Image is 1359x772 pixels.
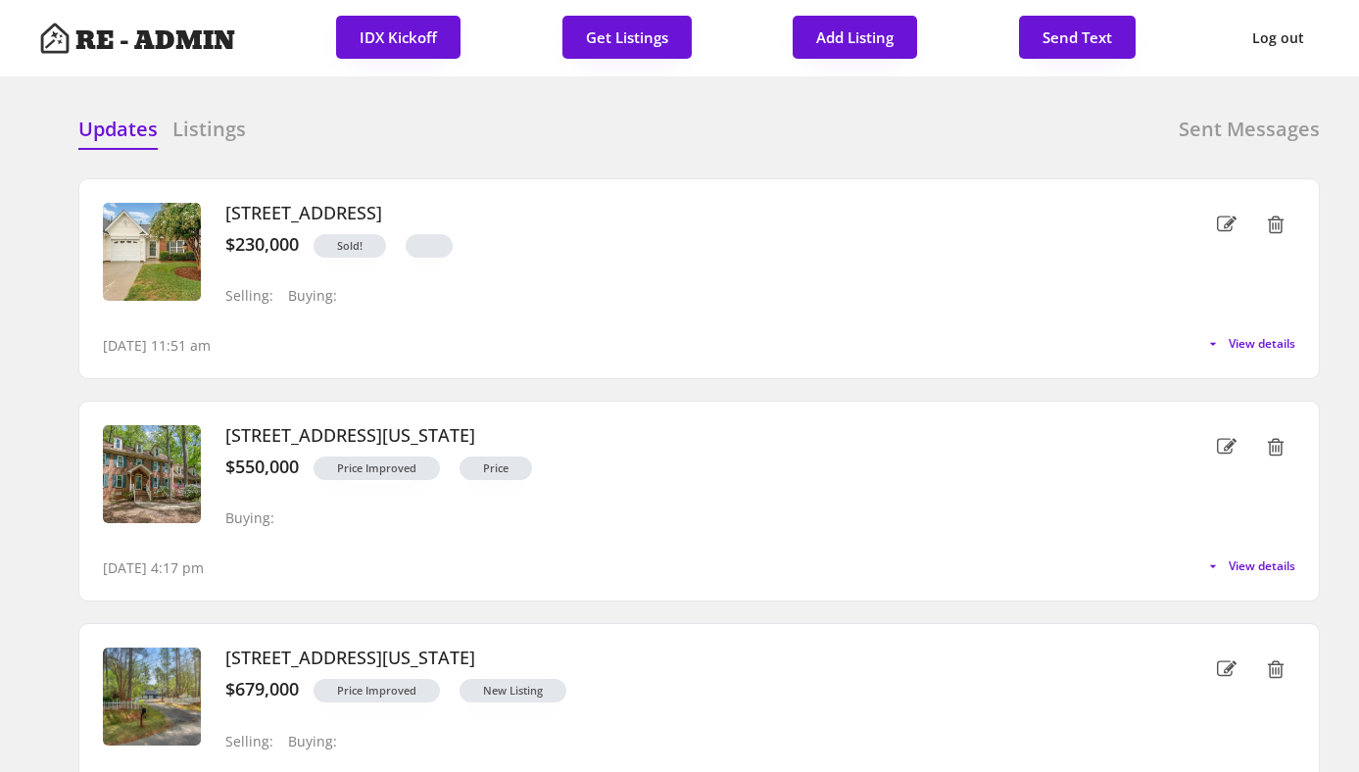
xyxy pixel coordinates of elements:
[225,234,299,256] div: $230,000
[1019,16,1136,59] button: Send Text
[1205,558,1295,574] button: View details
[288,734,337,750] div: Buying:
[225,425,1129,447] h3: [STREET_ADDRESS][US_STATE]
[75,28,235,54] h4: RE - ADMIN
[225,203,1129,224] h3: [STREET_ADDRESS]
[225,648,1129,669] h3: [STREET_ADDRESS][US_STATE]
[460,679,566,702] button: New Listing
[314,234,386,258] button: Sold!
[225,510,274,527] div: Buying:
[103,648,201,746] img: 20250409202501095101000000-o.jpg
[103,558,204,578] div: [DATE] 4:17 pm
[1237,16,1320,61] button: Log out
[1229,560,1295,572] span: View details
[225,288,273,305] div: Selling:
[336,16,461,59] button: IDX Kickoff
[39,23,71,54] img: Artboard%201%20copy%203.svg
[314,457,440,480] button: Price Improved
[225,457,299,478] div: $550,000
[793,16,917,59] button: Add Listing
[288,288,337,305] div: Buying:
[103,336,211,356] div: [DATE] 11:51 am
[225,734,273,750] div: Selling:
[1205,336,1295,352] button: View details
[314,679,440,702] button: Price Improved
[172,116,246,143] h6: Listings
[460,457,532,480] button: Price
[78,116,158,143] h6: Updates
[225,679,299,700] div: $679,000
[103,203,201,301] img: 705d1b3964394252670326be4e9417c7-cc_ft_1536.webp
[1229,338,1295,350] span: View details
[562,16,692,59] button: Get Listings
[1179,116,1320,143] h6: Sent Messages
[103,425,201,523] img: 20250508183039086701000000-o.jpg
